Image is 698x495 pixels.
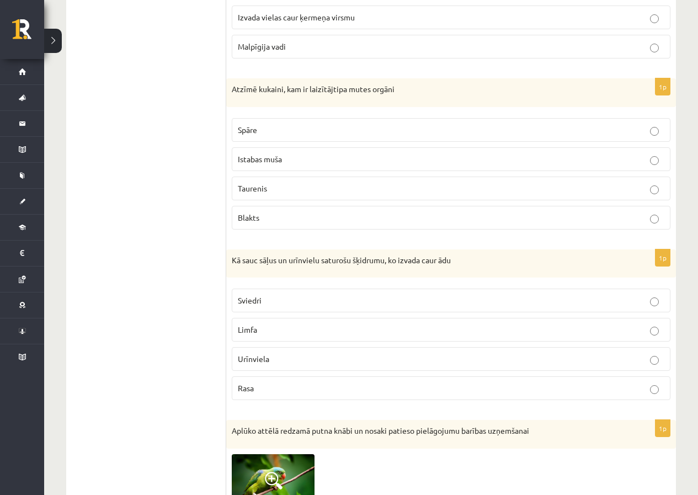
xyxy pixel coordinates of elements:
input: Izvada vielas caur ķermeņa virsmu [650,14,659,23]
input: Spāre [650,127,659,136]
input: Taurenis [650,185,659,194]
input: Istabas muša [650,156,659,165]
span: Izvada vielas caur ķermeņa virsmu [238,12,355,22]
span: Spāre [238,125,257,135]
span: Limfa [238,324,257,334]
input: Rasa [650,385,659,394]
p: 1p [655,249,670,267]
span: Istabas muša [238,154,282,164]
p: 1p [655,419,670,437]
span: Blakts [238,212,259,222]
input: Sviedri [650,297,659,306]
span: Malpīgija vadi [238,41,286,51]
span: Rasa [238,383,254,393]
p: Atzīmē kukaini, kam ir laizītājtipa mutes orgāni [232,84,615,95]
p: 1p [655,78,670,95]
span: Sviedri [238,295,262,305]
p: Kā sauc sāļus un urīnvielu saturošu šķidrumu, ko izvada caur ādu [232,255,615,266]
input: Urīnviela [650,356,659,365]
input: Limfa [650,327,659,336]
input: Malpīgija vadi [650,44,659,52]
a: Rīgas 1. Tālmācības vidusskola [12,19,44,47]
input: Blakts [650,215,659,223]
span: Taurenis [238,183,267,193]
p: Aplūko attēlā redzamā putna knābi un nosaki patieso pielāgojumu barības uzņemšanai [232,425,615,437]
span: Urīnviela [238,354,269,364]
